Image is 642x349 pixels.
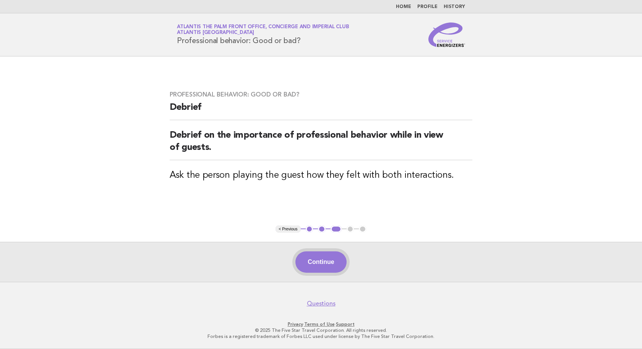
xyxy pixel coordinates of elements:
[304,322,335,327] a: Terms of Use
[87,333,555,339] p: Forbes is a registered trademark of Forbes LLC used under license by The Five Star Travel Corpora...
[444,5,465,9] a: History
[288,322,303,327] a: Privacy
[177,25,349,45] h1: Professional behavior: Good or bad?
[417,5,438,9] a: Profile
[306,225,313,233] button: 1
[170,101,472,120] h2: Debrief
[87,327,555,333] p: © 2025 The Five Star Travel Corporation. All rights reserved.
[428,23,465,47] img: Service Energizers
[276,225,300,233] button: < Previous
[87,321,555,327] p: · ·
[336,322,355,327] a: Support
[295,251,346,273] button: Continue
[331,225,342,233] button: 3
[396,5,411,9] a: Home
[177,24,349,35] a: Atlantis The Palm Front Office, Concierge and Imperial ClubAtlantis [GEOGRAPHIC_DATA]
[170,129,472,160] h2: Debrief on the importance of professional behavior while in view of guests.
[307,300,336,307] a: Questions
[170,169,472,182] h3: Ask the person playing the guest how they felt with both interactions.
[318,225,326,233] button: 2
[170,91,472,98] h3: Professional behavior: Good or bad?
[177,31,254,35] span: Atlantis [GEOGRAPHIC_DATA]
